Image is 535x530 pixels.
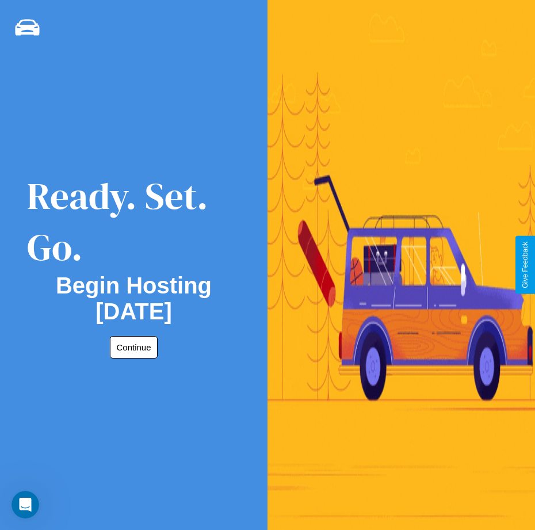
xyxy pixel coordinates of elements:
div: Give Feedback [521,242,529,288]
h2: Begin Hosting [DATE] [27,273,241,325]
div: Ready. Set. Go. [27,170,241,273]
button: Continue [110,336,157,359]
iframe: Intercom live chat [12,491,39,518]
